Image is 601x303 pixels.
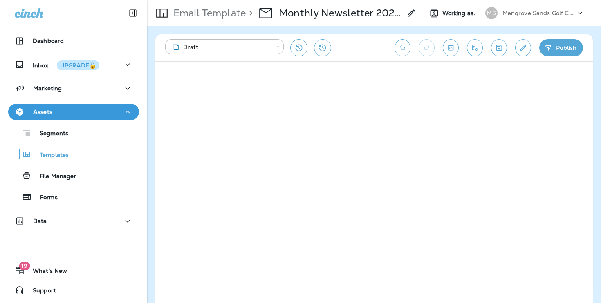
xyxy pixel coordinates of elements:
[8,80,139,96] button: Marketing
[491,39,507,56] button: Save
[8,263,139,279] button: 19What's New
[8,124,139,142] button: Segments
[60,62,96,68] div: UPGRADE🔒
[33,85,62,91] p: Marketing
[31,173,76,180] p: File Manager
[33,60,99,69] p: Inbox
[290,39,307,56] button: Restore from previous version
[279,7,401,19] p: Monthly Newsletter 2025 - September
[57,60,99,70] button: UPGRADE🔒
[33,109,52,115] p: Assets
[485,7,498,19] div: MS
[502,10,576,16] p: Mangrove Sands Golf Club
[31,151,69,159] p: Templates
[8,167,139,184] button: File Manager
[467,39,483,56] button: Send test email
[33,38,64,44] p: Dashboard
[443,39,459,56] button: Toggle preview
[8,213,139,229] button: Data
[121,5,144,21] button: Collapse Sidebar
[19,262,30,270] span: 19
[25,287,56,297] span: Support
[8,33,139,49] button: Dashboard
[442,10,477,17] span: Working as:
[395,39,410,56] button: Undo
[32,194,58,202] p: Forms
[8,188,139,205] button: Forms
[171,43,271,51] div: Draft
[515,39,531,56] button: Edit details
[33,218,47,224] p: Data
[8,282,139,299] button: Support
[314,39,331,56] button: View Changelog
[25,267,67,277] span: What's New
[31,130,68,138] p: Segments
[8,104,139,120] button: Assets
[170,7,246,19] p: Email Template
[8,146,139,163] button: Templates
[539,39,583,56] button: Publish
[8,56,139,73] button: InboxUPGRADE🔒
[246,7,253,19] p: >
